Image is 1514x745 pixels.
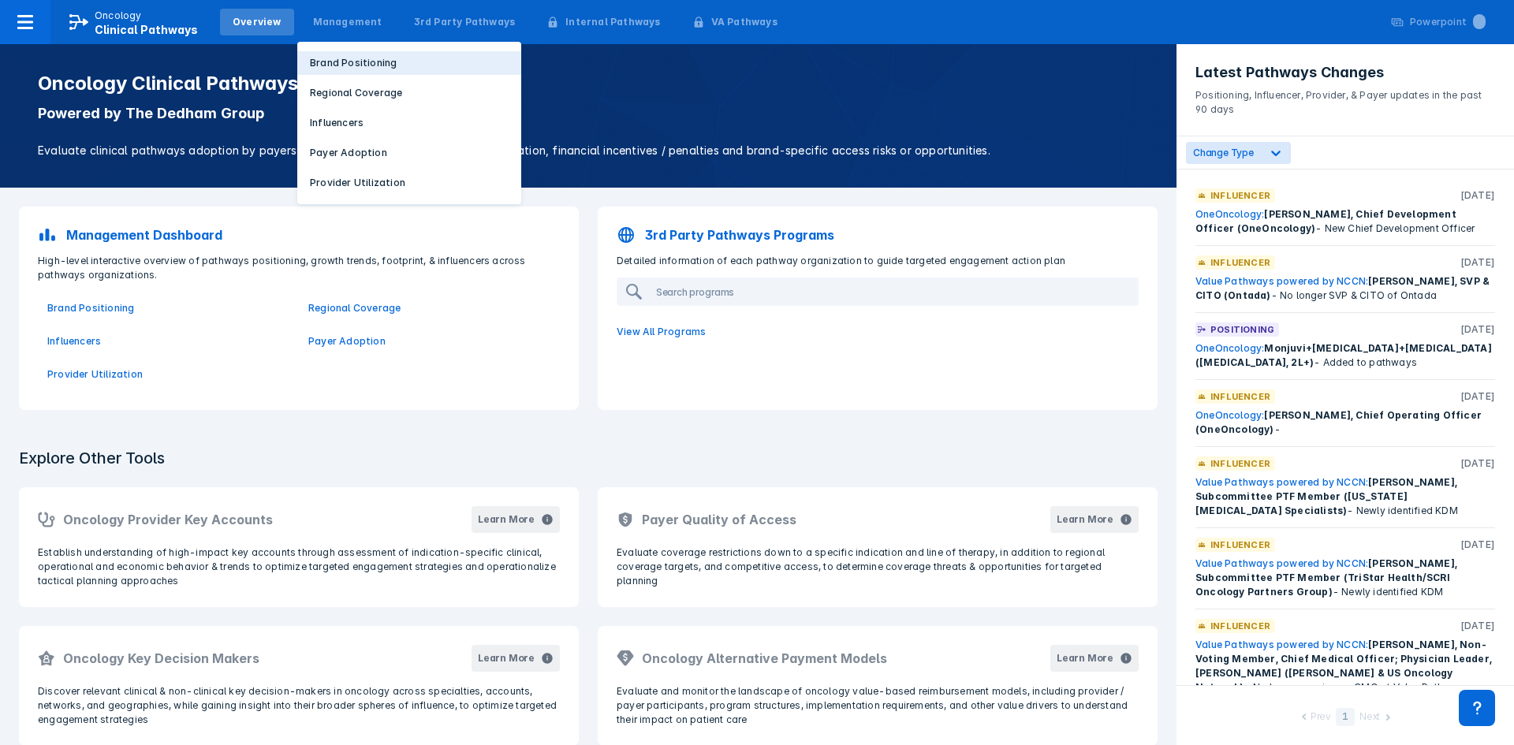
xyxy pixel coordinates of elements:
p: Detailed information of each pathway organization to guide targeted engagement action plan [607,254,1148,268]
h2: Payer Quality of Access [642,510,796,529]
div: Next [1359,710,1380,726]
span: Change Type [1193,147,1254,158]
p: Influencer [1210,456,1270,471]
div: Contact Support [1459,690,1495,726]
button: Learn More [472,506,560,533]
h3: Explore Other Tools [9,438,174,478]
a: Value Pathways powered by NCCN: [1195,476,1368,488]
p: Oncology [95,9,142,23]
a: 3rd Party Pathways Programs [607,216,1148,254]
span: [PERSON_NAME], Subcommittee PTF Member ([US_STATE] [MEDICAL_DATA] Specialists) [1195,476,1457,516]
p: Brand Positioning [310,56,397,70]
button: Brand Positioning [297,51,521,75]
div: - No longer SVP & CITO of Ontada [1195,274,1495,303]
p: Influencer [1210,255,1270,270]
a: Payer Adoption [308,334,550,348]
div: Learn More [478,651,535,665]
span: Clinical Pathways [95,23,198,36]
a: OneOncology: [1195,208,1264,220]
button: Regional Coverage [297,81,521,105]
a: Value Pathways powered by NCCN: [1195,557,1368,569]
p: Management Dashboard [66,225,222,244]
p: Discover relevant clinical & non-clinical key decision-makers in oncology across specialties, acc... [38,684,560,727]
button: Learn More [1050,506,1139,533]
p: [DATE] [1460,255,1495,270]
div: Overview [233,15,282,29]
div: 3rd Party Pathways [414,15,516,29]
p: Positioning [1210,322,1274,337]
div: - No longer serving as CMO at Value Pathways [1195,638,1495,695]
p: Powered by The Dedham Group [38,104,1139,123]
button: Learn More [1050,645,1139,672]
div: Learn More [478,512,535,527]
p: Influencer [1210,389,1270,404]
a: Value Pathways powered by NCCN: [1195,275,1368,287]
div: Internal Pathways [565,15,660,29]
p: High-level interactive overview of pathways positioning, growth trends, footprint, & influencers ... [28,254,569,282]
button: Provider Utilization [297,171,521,195]
div: 1 [1336,708,1355,726]
p: [DATE] [1460,389,1495,404]
button: Payer Adoption [297,141,521,165]
div: Learn More [1057,512,1113,527]
span: [PERSON_NAME], Chief Operating Officer (OneOncology) [1195,409,1482,435]
h3: Latest Pathways Changes [1195,63,1495,82]
div: VA Pathways [711,15,778,29]
h2: Oncology Alternative Payment Models [642,649,887,668]
a: Influencers [47,334,289,348]
p: [DATE] [1460,322,1495,337]
div: - Newly identified KDM [1195,557,1495,599]
div: - New Chief Development Officer [1195,207,1495,236]
p: View All Programs [607,315,1148,348]
div: Management [313,15,382,29]
div: - [1195,408,1495,437]
p: Evaluate and monitor the landscape of oncology value-based reimbursement models, including provid... [617,684,1139,727]
p: Evaluate coverage restrictions down to a specific indication and line of therapy, in addition to ... [617,546,1139,588]
p: Payer Adoption [310,146,387,160]
p: [DATE] [1460,188,1495,203]
button: Learn More [472,645,560,672]
a: Brand Positioning [47,301,289,315]
a: Management Dashboard [28,216,569,254]
button: Influencers [297,111,521,135]
a: Regional Coverage [308,301,550,315]
a: OneOncology: [1195,409,1264,421]
div: Powerpoint [1410,15,1486,29]
div: - Added to pathways [1195,341,1495,370]
div: Learn More [1057,651,1113,665]
p: Influencer [1210,619,1270,633]
div: - Newly identified KDM [1195,475,1495,518]
p: Provider Utilization [310,176,405,190]
p: [DATE] [1460,619,1495,633]
p: Establish understanding of high-impact key accounts through assessment of indication-specific cli... [38,546,560,588]
p: [DATE] [1460,538,1495,552]
input: Search programs [650,279,1123,304]
a: Value Pathways powered by NCCN: [1195,639,1368,650]
a: Provider Utilization [47,367,289,382]
span: Monjuvi+[MEDICAL_DATA]+[MEDICAL_DATA] ([MEDICAL_DATA], 2L+) [1195,342,1492,368]
span: [PERSON_NAME], Subcommittee PTF Member (TriStar Health/SCRI Oncology Partners Group) [1195,557,1457,598]
a: OneOncology: [1195,342,1264,354]
p: Positioning, Influencer, Provider, & Payer updates in the past 90 days [1195,82,1495,117]
h2: Oncology Provider Key Accounts [63,510,273,529]
p: Influencer [1210,188,1270,203]
a: Management [300,9,395,35]
a: 3rd Party Pathways [401,9,528,35]
p: Influencers [310,116,364,130]
p: Evaluate clinical pathways adoption by payers and providers, implementation sophistication, finan... [38,142,1139,159]
span: [PERSON_NAME], Chief Development Officer (OneOncology) [1195,208,1456,234]
p: [DATE] [1460,456,1495,471]
div: Prev [1311,710,1331,726]
h1: Oncology Clinical Pathways Tool [38,73,1139,95]
p: Influencer [1210,538,1270,552]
